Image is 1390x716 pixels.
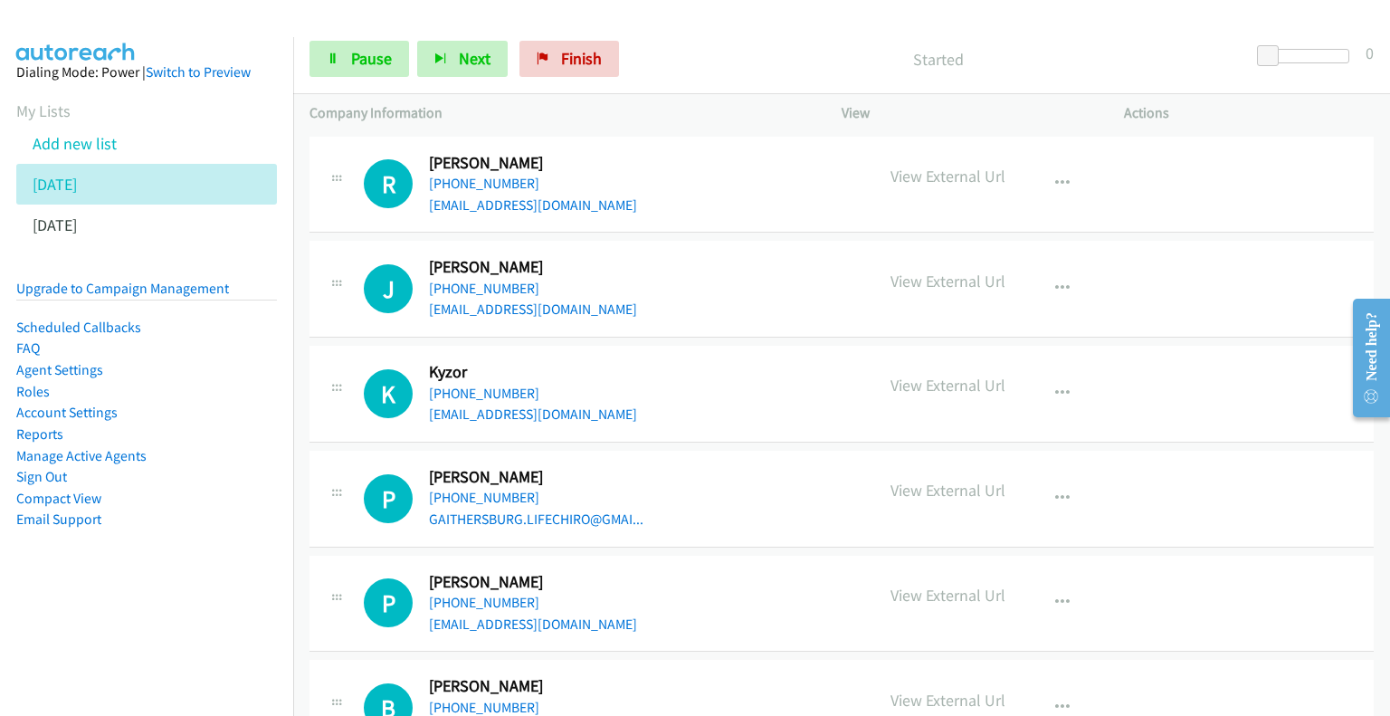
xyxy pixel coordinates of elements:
[364,474,413,523] h1: P
[16,511,101,528] a: Email Support
[33,174,77,195] a: [DATE]
[842,102,1091,124] p: View
[1366,41,1374,65] div: 0
[429,467,644,488] h2: [PERSON_NAME]
[429,406,637,423] a: [EMAIL_ADDRESS][DOMAIN_NAME]
[351,48,392,69] span: Pause
[429,594,539,611] a: [PHONE_NUMBER]
[519,41,619,77] a: Finish
[890,373,1005,397] p: View External Url
[429,616,637,633] a: [EMAIL_ADDRESS][DOMAIN_NAME]
[429,385,539,402] a: [PHONE_NUMBER]
[364,264,413,313] div: The call is yet to be attempted
[429,301,637,318] a: [EMAIL_ADDRESS][DOMAIN_NAME]
[890,688,1005,712] p: View External Url
[890,478,1005,502] p: View External Url
[1338,286,1390,430] iframe: Resource Center
[429,699,539,716] a: [PHONE_NUMBER]
[16,383,50,400] a: Roles
[890,269,1005,293] p: View External Url
[16,425,63,443] a: Reports
[417,41,508,77] button: Next
[16,490,101,507] a: Compact View
[364,578,413,627] h1: P
[16,100,71,121] a: My Lists
[16,468,67,485] a: Sign Out
[429,489,539,506] a: [PHONE_NUMBER]
[364,369,413,418] h1: K
[429,257,644,278] h2: [PERSON_NAME]
[643,47,1233,72] p: Started
[364,159,413,208] h1: R
[429,153,644,174] h2: [PERSON_NAME]
[1266,49,1349,63] div: Delay between calls (in seconds)
[16,404,118,421] a: Account Settings
[890,583,1005,607] p: View External Url
[16,361,103,378] a: Agent Settings
[429,175,539,192] a: [PHONE_NUMBER]
[309,102,809,124] p: Company Information
[364,578,413,627] div: The call is yet to be attempted
[429,362,644,383] h2: Kyzor
[33,133,117,154] a: Add new list
[16,280,229,297] a: Upgrade to Campaign Management
[146,63,251,81] a: Switch to Preview
[33,215,77,235] a: [DATE]
[16,319,141,336] a: Scheduled Callbacks
[16,339,40,357] a: FAQ
[16,62,277,83] div: Dialing Mode: Power |
[429,196,637,214] a: [EMAIL_ADDRESS][DOMAIN_NAME]
[309,41,409,77] a: Pause
[561,48,602,69] span: Finish
[890,164,1005,188] p: View External Url
[364,474,413,523] div: The call is yet to be attempted
[1124,102,1374,124] p: Actions
[429,511,643,528] a: GAITHERSBURG.LIFECHIRO@GMAI...
[429,280,539,297] a: [PHONE_NUMBER]
[16,447,147,464] a: Manage Active Agents
[364,159,413,208] div: The call is yet to be attempted
[364,264,413,313] h1: J
[429,572,644,593] h2: [PERSON_NAME]
[429,676,644,697] h2: [PERSON_NAME]
[364,369,413,418] div: The call is yet to be attempted
[459,48,490,69] span: Next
